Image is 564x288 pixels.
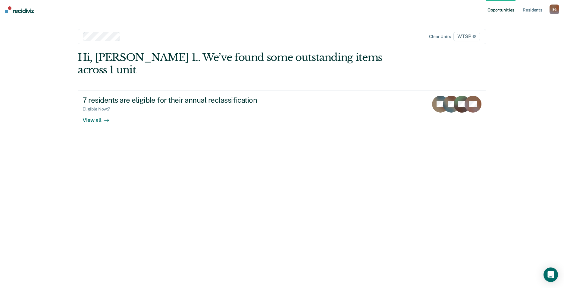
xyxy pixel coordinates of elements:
span: WTSP [453,32,480,41]
div: Clear units [429,34,451,39]
div: Open Intercom Messenger [544,267,558,282]
div: S G [550,5,559,14]
div: Loading data... [268,170,296,175]
img: Recidiviz [5,6,34,13]
button: SG [550,5,559,14]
